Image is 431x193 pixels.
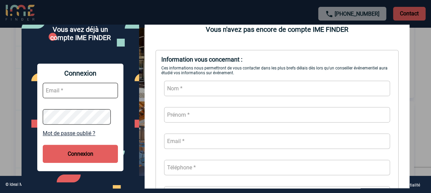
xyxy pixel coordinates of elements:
[164,133,390,149] input: Email *
[43,83,118,98] input: Email *
[164,160,390,175] input: Téléphone *
[164,107,390,123] input: Prénom *
[43,69,118,77] span: Connexion
[161,56,393,63] div: Information vous concernant :
[5,182,58,187] div: © Ideal Meetings and Events
[43,145,118,163] button: Connexion
[45,25,116,42] div: Vous avez déjà un compte IME FINDER
[161,66,393,75] div: Ces informations nous permettront de vous contacter dans les plus brefs délais dès lors qu'un con...
[164,81,390,96] input: Nom *
[145,25,409,34] div: Vous n'avez pas encore de compte IME FINDER
[43,130,118,137] a: Mot de passe oublié ?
